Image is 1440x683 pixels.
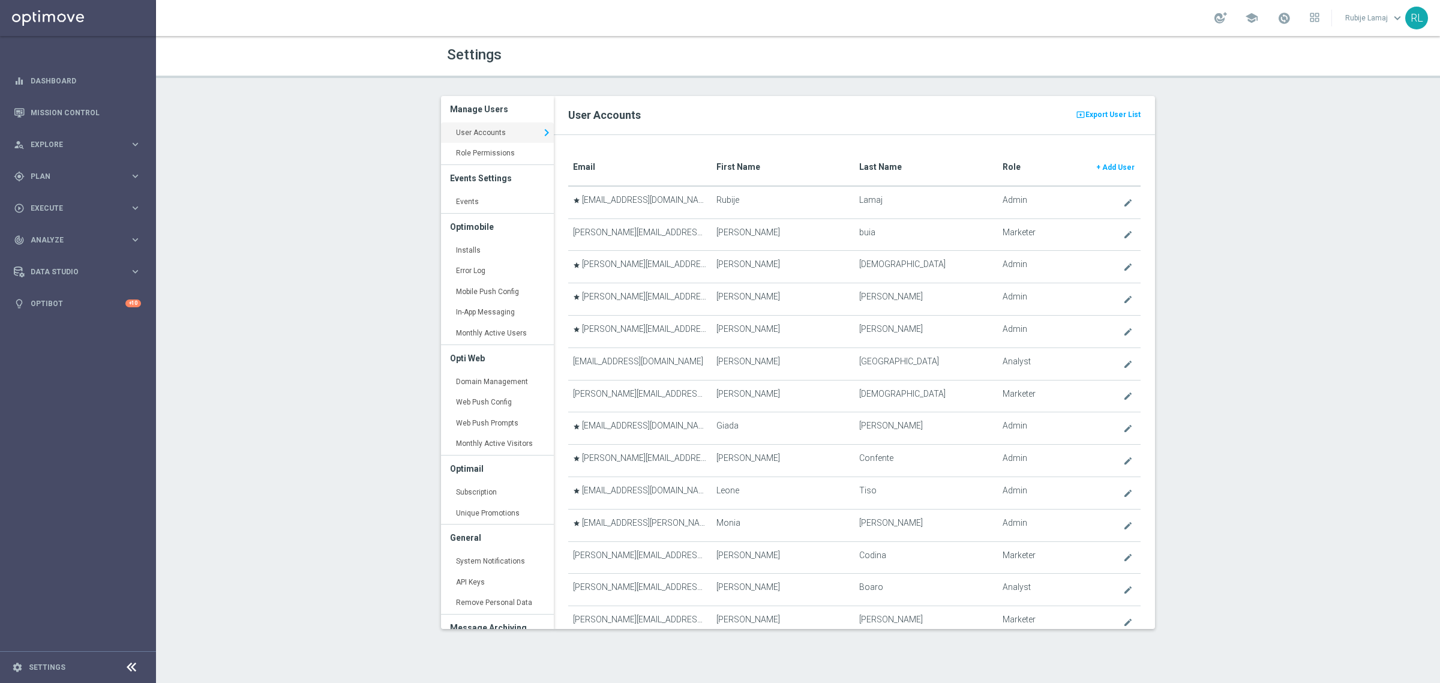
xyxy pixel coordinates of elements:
[712,218,854,251] td: [PERSON_NAME]
[712,348,854,380] td: [PERSON_NAME]
[441,592,554,614] a: Remove Personal Data
[712,509,854,541] td: Monia
[1405,7,1428,29] div: RL
[568,315,711,348] td: [PERSON_NAME][EMAIL_ADDRESS][DOMAIN_NAME]
[712,574,854,606] td: [PERSON_NAME]
[14,235,25,245] i: track_changes
[568,606,711,639] td: [PERSON_NAME][EMAIL_ADDRESS][PERSON_NAME][DOMAIN_NAME]
[130,202,141,214] i: keyboard_arrow_right
[31,173,130,180] span: Plan
[854,283,997,316] td: [PERSON_NAME]
[854,348,997,380] td: [GEOGRAPHIC_DATA]
[450,345,545,372] h3: Opti Web
[1003,518,1027,528] span: Admin
[573,293,580,301] i: star
[1123,521,1133,531] i: create
[1123,327,1133,337] i: create
[854,445,997,477] td: Confente
[1003,292,1027,302] span: Admin
[573,487,580,495] i: star
[31,141,130,148] span: Explore
[14,203,25,214] i: play_circle_outline
[712,251,854,283] td: [PERSON_NAME]
[13,267,142,277] button: Data Studio keyboard_arrow_right
[29,664,65,671] a: Settings
[441,572,554,594] a: API Keys
[854,574,997,606] td: Boaro
[854,186,997,218] td: Lamaj
[450,615,545,641] h3: Message Archiving
[568,412,711,445] td: [EMAIL_ADDRESS][DOMAIN_NAME]
[712,445,854,477] td: [PERSON_NAME]
[450,96,545,122] h3: Manage Users
[1123,262,1133,272] i: create
[854,315,997,348] td: [PERSON_NAME]
[1003,259,1027,269] span: Admin
[568,445,711,477] td: [PERSON_NAME][EMAIL_ADDRESS][DOMAIN_NAME]
[712,412,854,445] td: Giada
[859,162,902,172] translate: Last Name
[1003,324,1027,334] span: Admin
[854,380,997,412] td: [DEMOGRAPHIC_DATA]
[854,251,997,283] td: [DEMOGRAPHIC_DATA]
[14,171,130,182] div: Plan
[14,298,25,309] i: lightbulb
[573,326,580,333] i: star
[712,315,854,348] td: [PERSON_NAME]
[568,186,711,218] td: [EMAIL_ADDRESS][DOMAIN_NAME]
[1003,389,1036,399] span: Marketer
[31,236,130,244] span: Analyze
[125,299,141,307] div: +10
[1003,357,1031,367] span: Analyst
[13,108,142,118] button: Mission Control
[13,235,142,245] button: track_changes Analyze keyboard_arrow_right
[1076,109,1085,121] i: present_to_all
[441,260,554,282] a: Error Log
[31,205,130,212] span: Execute
[568,283,711,316] td: [PERSON_NAME][EMAIL_ADDRESS][PERSON_NAME][DOMAIN_NAME]
[13,172,142,181] div: gps_fixed Plan keyboard_arrow_right
[568,380,711,412] td: [PERSON_NAME][EMAIL_ADDRESS][DOMAIN_NAME]
[1123,456,1133,466] i: create
[1123,360,1133,369] i: create
[13,299,142,308] button: lightbulb Optibot +10
[1123,295,1133,304] i: create
[854,218,997,251] td: buia
[447,46,789,64] h1: Settings
[13,203,142,213] button: play_circle_outline Execute keyboard_arrow_right
[130,234,141,245] i: keyboard_arrow_right
[1003,582,1031,592] span: Analyst
[573,520,580,527] i: star
[441,482,554,504] a: Subscription
[441,551,554,573] a: System Notifications
[14,266,130,277] div: Data Studio
[441,413,554,435] a: Web Push Prompts
[441,143,554,164] a: Role Permissions
[441,323,554,345] a: Monthly Active Users
[1344,9,1405,27] a: Rubije Lamajkeyboard_arrow_down
[14,76,25,86] i: equalizer
[712,606,854,639] td: [PERSON_NAME]
[854,477,997,509] td: Tiso
[573,455,580,462] i: star
[854,541,997,574] td: Codina
[450,525,545,551] h3: General
[130,139,141,150] i: keyboard_arrow_right
[712,283,854,316] td: [PERSON_NAME]
[712,541,854,574] td: [PERSON_NAME]
[31,97,141,128] a: Mission Control
[568,574,711,606] td: [PERSON_NAME][EMAIL_ADDRESS][DOMAIN_NAME]
[31,65,141,97] a: Dashboard
[712,186,854,218] td: Rubije
[568,348,711,380] td: [EMAIL_ADDRESS][DOMAIN_NAME]
[441,302,554,323] a: In-App Messaging
[13,76,142,86] div: equalizer Dashboard
[441,372,554,393] a: Domain Management
[1003,615,1036,625] span: Marketer
[1123,489,1133,498] i: create
[568,251,711,283] td: [PERSON_NAME][EMAIL_ADDRESS][DOMAIN_NAME]
[1102,163,1135,172] span: Add User
[450,165,545,191] h3: Events Settings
